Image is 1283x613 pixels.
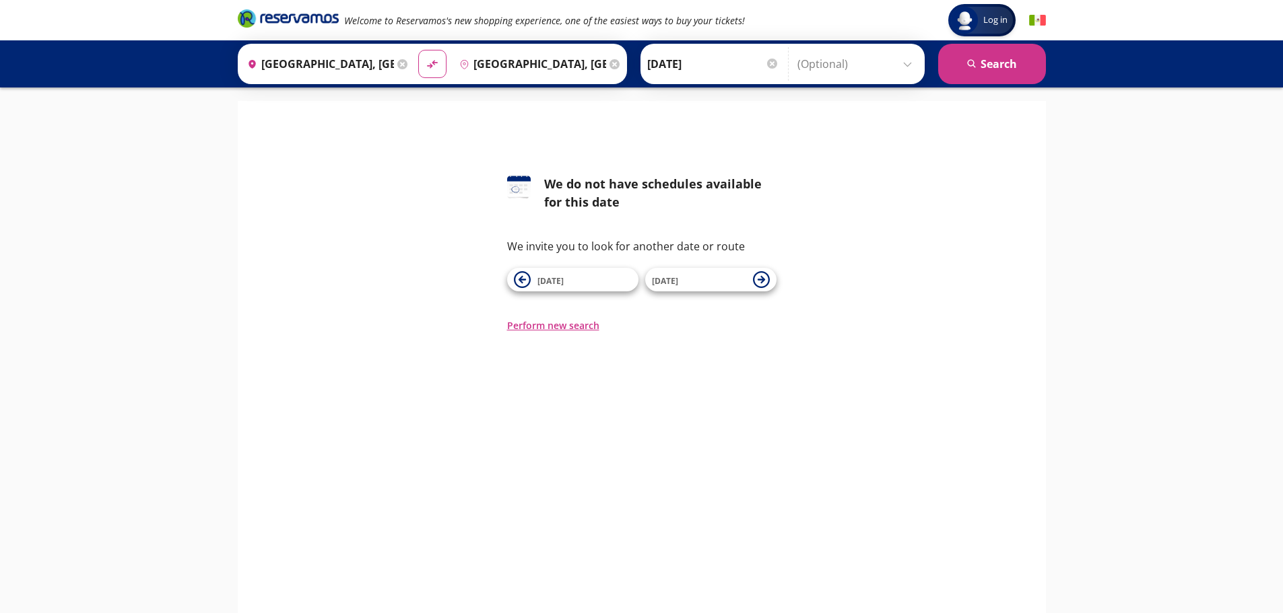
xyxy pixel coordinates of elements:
input: Buscar Origin [242,47,394,81]
span: Log in [978,13,1013,27]
p: We invite you to look for another date or route [507,238,777,254]
input: Buscar Destination [454,47,606,81]
em: Welcome to Reservamos's new shopping experience, one of the easiest ways to buy your tickets! [344,14,745,27]
i: Brand Logo [238,8,339,28]
span: [DATE] [652,275,678,287]
input: Select Date [647,47,779,81]
span: [DATE] [537,275,564,287]
button: Perform new search [507,318,599,332]
button: [DATE] [507,268,638,291]
input: (Optional) [797,47,918,81]
button: Search [938,44,1046,84]
button: Español [1029,12,1046,29]
div: We do not have schedules available for this date [544,175,777,211]
a: Brand Logo [238,8,339,32]
button: [DATE] [645,268,777,291]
